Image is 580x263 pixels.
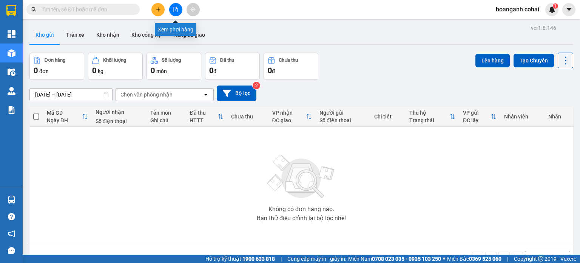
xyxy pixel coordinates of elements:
span: file-add [173,7,178,12]
button: Trên xe [60,26,90,44]
span: đơn [39,68,49,74]
button: Đơn hàng0đơn [29,53,84,80]
div: Mã GD [47,110,82,116]
img: dashboard-icon [8,30,15,38]
div: Ngày ĐH [47,117,82,123]
div: Nhãn [548,114,569,120]
span: 0 [268,66,272,75]
button: Số lượng0món [147,53,201,80]
span: plus [156,7,161,12]
img: warehouse-icon [8,196,15,204]
div: ĐC lấy [463,117,491,123]
img: svg+xml;base64,PHN2ZyBjbGFzcz0ibGlzdC1wbHVnX19zdmciIHhtbG5zPSJodHRwOi8vd3d3LnczLm9yZy8yMDAwL3N2Zy... [264,150,339,203]
button: plus [151,3,165,16]
th: Toggle SortBy [459,107,500,127]
input: Select a date range. [30,89,112,101]
sup: 2 [253,82,260,89]
button: Khối lượng0kg [88,53,143,80]
div: Số điện thoại [319,117,367,123]
div: Đã thu [220,58,234,63]
div: Chưa thu [279,58,298,63]
button: Kho gửi [29,26,60,44]
button: Hàng đã giao [167,26,211,44]
div: VP nhận [272,110,306,116]
span: 0 [92,66,96,75]
span: aim [190,7,196,12]
th: Toggle SortBy [186,107,227,127]
span: đ [213,68,216,74]
span: kg [98,68,103,74]
span: message [8,247,15,254]
div: Chi tiết [374,114,401,120]
div: ver 1.8.146 [531,24,556,32]
button: Bộ lọc [217,86,256,101]
button: file-add [169,3,182,16]
th: Toggle SortBy [268,107,316,127]
span: Cung cấp máy in - giấy in: [287,255,346,263]
button: Chưa thu0đ [264,53,318,80]
div: Trạng thái [409,117,450,123]
img: icon-new-feature [549,6,555,13]
div: Số lượng [162,58,181,63]
div: ĐC giao [272,117,306,123]
svg: open [559,254,565,260]
span: 0 [151,66,155,75]
input: Tìm tên, số ĐT hoặc mã đơn [42,5,131,14]
img: warehouse-icon [8,68,15,76]
span: copyright [538,256,543,261]
strong: 1900 633 818 [242,256,275,262]
div: Chọn văn phòng nhận [120,91,173,98]
img: solution-icon [8,106,15,114]
div: Nhân viên [504,114,541,120]
div: Tên món [150,110,182,116]
span: hoanganh.cohai [490,5,545,14]
div: HTTT [190,117,217,123]
span: món [156,68,167,74]
span: 0 [209,66,213,75]
div: Chưa thu [231,114,265,120]
img: logo-vxr [6,5,16,16]
span: 1 [554,3,557,9]
div: Ghi chú [150,117,182,123]
span: Miền Nam [348,255,441,263]
span: | [507,255,508,263]
img: warehouse-icon [8,87,15,95]
div: Người gửi [319,110,367,116]
div: Người nhận [96,109,143,115]
span: ⚪️ [443,257,445,260]
div: 10 / trang [530,254,553,261]
span: notification [8,230,15,237]
button: Lên hàng [475,54,510,67]
svg: open [203,92,209,98]
th: Toggle SortBy [43,107,92,127]
strong: 0369 525 060 [469,256,501,262]
button: Tạo Chuyến [514,54,554,67]
button: Đã thu0đ [205,53,260,80]
div: Thu hộ [409,110,450,116]
button: Kho nhận [90,26,125,44]
div: VP gửi [463,110,491,116]
span: đ [272,68,275,74]
span: caret-down [566,6,572,13]
div: Đơn hàng [45,58,65,63]
button: aim [187,3,200,16]
sup: 1 [553,3,558,9]
button: caret-down [562,3,575,16]
span: search [31,7,37,12]
div: Bạn thử điều chỉnh lại bộ lọc nhé! [257,215,346,221]
strong: 0708 023 035 - 0935 103 250 [372,256,441,262]
div: Khối lượng [103,58,126,63]
span: Miền Bắc [447,255,501,263]
div: Đã thu [190,110,217,116]
span: question-circle [8,213,15,220]
img: warehouse-icon [8,49,15,57]
span: | [281,255,282,263]
span: 0 [34,66,38,75]
span: Hỗ trợ kỹ thuật: [205,255,275,263]
th: Toggle SortBy [406,107,460,127]
div: Không có đơn hàng nào. [268,206,334,212]
button: Kho công nợ [125,26,167,44]
div: Số điện thoại [96,118,143,124]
